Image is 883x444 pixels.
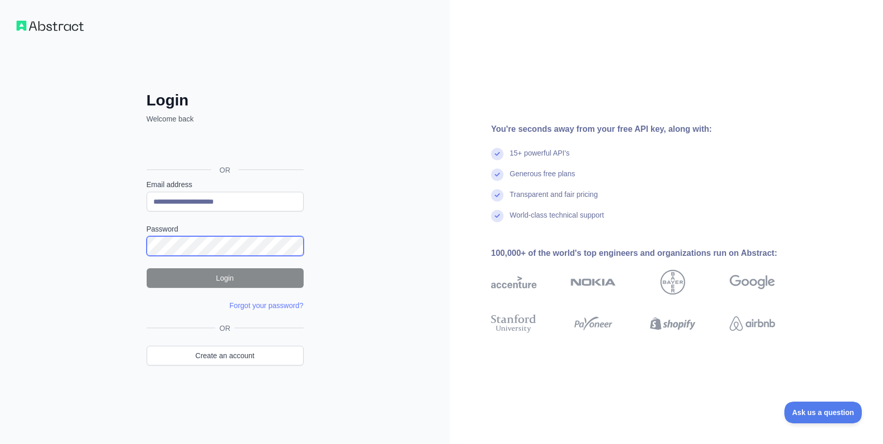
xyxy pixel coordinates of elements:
iframe: Sign in with Google Button [141,135,307,158]
img: airbnb [730,312,775,335]
a: Create an account [147,346,304,365]
img: bayer [660,270,685,295]
div: Generous free plans [510,169,575,189]
img: google [730,270,775,295]
img: check mark [491,148,503,160]
p: Welcome back [147,114,304,124]
button: Login [147,268,304,288]
img: check mark [491,169,503,181]
div: You're seconds away from your free API key, along with: [491,123,808,135]
img: nokia [571,270,616,295]
label: Password [147,224,304,234]
div: 15+ powerful API's [510,148,570,169]
img: stanford university [491,312,537,335]
div: Transparent and fair pricing [510,189,598,210]
div: World-class technical support [510,210,604,231]
a: Forgot your password? [229,301,303,310]
img: shopify [650,312,696,335]
h2: Login [147,91,304,110]
img: accenture [491,270,537,295]
span: OR [211,165,239,175]
iframe: Toggle Customer Support [784,402,862,423]
label: Email address [147,179,304,190]
img: payoneer [571,312,616,335]
div: 100,000+ of the world's top engineers and organizations run on Abstract: [491,247,808,259]
img: check mark [491,210,503,222]
img: Workflow [17,21,84,31]
span: OR [215,323,234,333]
img: check mark [491,189,503,202]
